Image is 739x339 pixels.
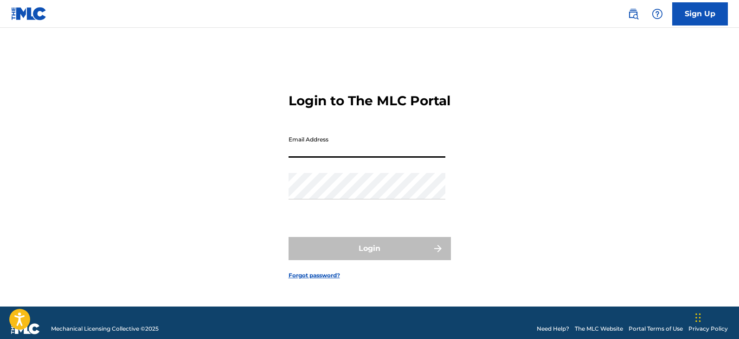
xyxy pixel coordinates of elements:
h3: Login to The MLC Portal [289,93,450,109]
iframe: Chat Widget [693,294,739,339]
div: Help [648,5,667,23]
img: logo [11,323,40,334]
img: help [652,8,663,19]
img: MLC Logo [11,7,47,20]
div: Drag [695,304,701,332]
a: Need Help? [537,325,569,333]
a: Public Search [624,5,643,23]
a: Sign Up [672,2,728,26]
img: search [628,8,639,19]
span: Mechanical Licensing Collective © 2025 [51,325,159,333]
a: Privacy Policy [688,325,728,333]
a: The MLC Website [575,325,623,333]
a: Portal Terms of Use [629,325,683,333]
a: Forgot password? [289,271,340,280]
